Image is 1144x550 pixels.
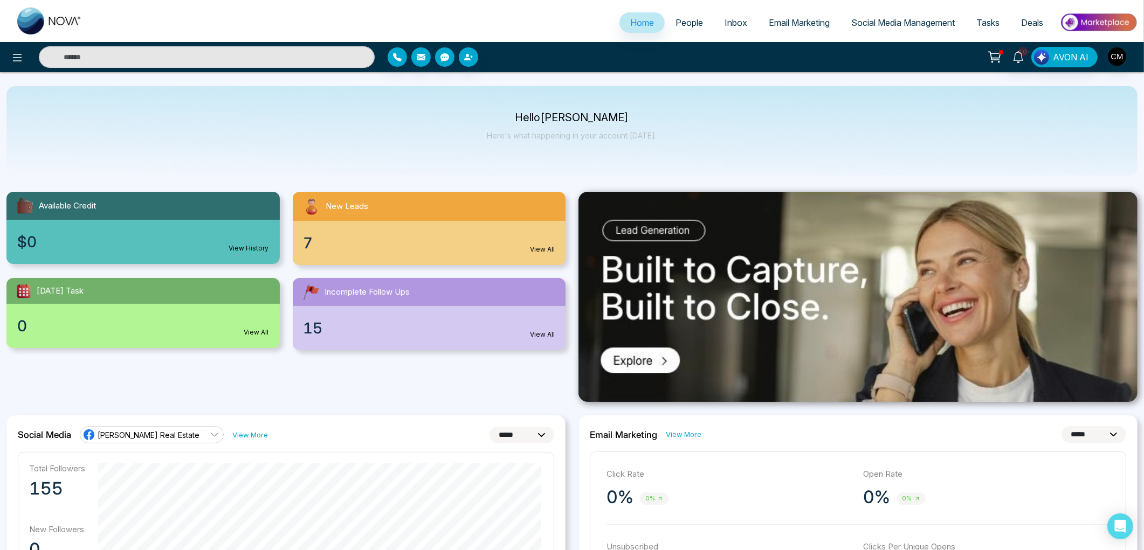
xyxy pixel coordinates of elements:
[864,468,1110,481] p: Open Rate
[619,12,665,33] a: Home
[29,524,85,534] p: New Followers
[15,196,35,215] img: availableCredit.svg
[976,17,1000,28] span: Tasks
[325,286,410,298] span: Incomplete Follow Ups
[578,192,1138,402] img: .
[326,200,369,213] span: New Leads
[286,278,573,350] a: Incomplete Follow Ups15View All
[1107,513,1133,539] div: Open Intercom Messenger
[607,486,633,508] p: 0%
[769,17,830,28] span: Email Marketing
[590,429,657,440] h2: Email Marketing
[864,486,891,508] p: 0%
[304,232,313,254] span: 7
[304,317,323,339] span: 15
[29,478,85,499] p: 155
[17,315,27,337] span: 0
[98,430,199,440] span: [PERSON_NAME] Real Estate
[286,192,573,265] a: New Leads7View All
[725,17,747,28] span: Inbox
[37,285,84,297] span: [DATE] Task
[244,328,269,337] a: View All
[18,429,71,440] h2: Social Media
[29,463,85,474] p: Total Followers
[640,492,669,505] span: 0%
[851,17,955,28] span: Social Media Management
[714,12,758,33] a: Inbox
[1031,47,1098,67] button: AVON AI
[232,430,268,440] a: View More
[1005,47,1031,66] a: 10+
[1021,17,1043,28] span: Deals
[665,12,714,33] a: People
[966,12,1010,33] a: Tasks
[301,196,322,217] img: newLeads.svg
[487,113,657,122] p: Hello [PERSON_NAME]
[630,17,654,28] span: Home
[301,282,321,302] img: followUps.svg
[840,12,966,33] a: Social Media Management
[676,17,703,28] span: People
[17,231,37,253] span: $0
[607,468,853,481] p: Click Rate
[1059,10,1138,34] img: Market-place.gif
[1034,50,1049,65] img: Lead Flow
[17,8,82,34] img: Nova CRM Logo
[897,492,926,505] span: 0%
[15,282,32,300] img: todayTask.svg
[530,245,555,254] a: View All
[487,131,657,140] p: Here's what happening in your account [DATE].
[666,429,701,440] a: View More
[1018,47,1028,57] span: 10+
[530,330,555,339] a: View All
[229,243,269,253] a: View History
[758,12,840,33] a: Email Marketing
[39,200,96,212] span: Available Credit
[1108,47,1126,66] img: User Avatar
[1010,12,1054,33] a: Deals
[1053,51,1088,64] span: AVON AI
